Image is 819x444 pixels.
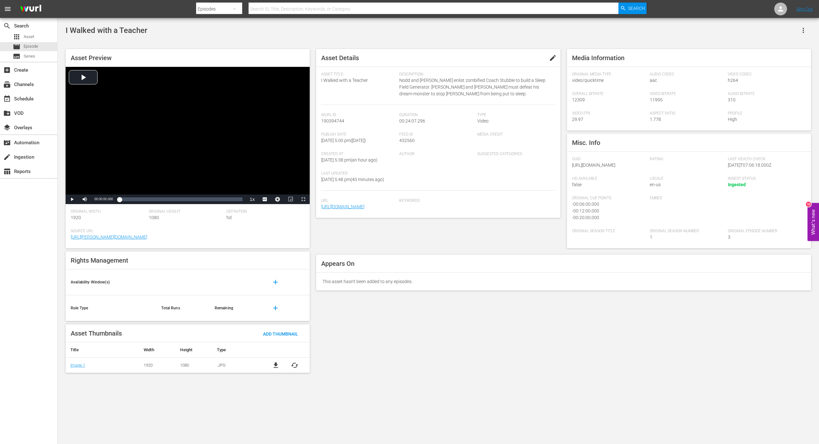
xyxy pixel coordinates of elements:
span: Ingested [728,182,746,187]
span: en-us [650,182,661,187]
span: Created At [321,152,396,157]
a: [URL][DOMAIN_NAME] [321,204,364,209]
span: video/quicktime [572,78,604,83]
span: Feed ID [399,132,474,137]
span: Channels [3,81,11,88]
span: Original Media Type [572,72,647,77]
span: Original Cue Points [572,196,647,201]
span: h264 [728,78,738,83]
th: Height [175,342,212,358]
span: 00:24:07.296 [399,118,425,123]
span: hd [227,215,232,220]
span: Episode [13,43,20,51]
span: [DATE] 5:00 pm ( [DATE] ) [321,138,366,143]
span: Source Url [71,229,301,234]
span: HD Available [572,176,647,181]
div: Video Player [66,67,310,204]
span: Author [399,152,474,157]
span: Appears On [321,260,354,267]
span: 1.778 [650,117,661,122]
span: Add Thumbnail [258,331,303,337]
span: Media Credit [477,132,552,137]
button: Mute [78,194,91,204]
span: Locale [650,176,725,181]
span: Rights Management [71,257,128,264]
th: Remaining [210,295,263,321]
span: Nodd and [PERSON_NAME] enlist zombified Coach Stubble to build a Sleep Field Generator. [PERSON_N... [399,77,552,97]
span: Last Health Check [728,157,803,162]
span: I Walked with a Teacher [66,26,147,35]
span: Audio Codec [650,72,725,77]
span: Ingestion [3,153,11,161]
span: 00:00:00.000 [94,197,113,201]
span: Series [24,53,35,59]
span: add [272,278,279,286]
span: add [272,304,279,312]
span: 190394744 [321,118,344,123]
button: Captions [258,194,271,204]
span: VOD [3,109,11,117]
div: Progress Bar [119,197,243,201]
th: Type [212,342,261,358]
button: cached [291,361,298,369]
span: Overall Bitrate [572,91,647,97]
span: Create [3,66,11,74]
img: ans4CAIJ8jUAAAAAAAAAAAAAAAAAAAAAAAAgQb4GAAAAAAAAAAAAAAAAAAAAAAAAJMjXAAAAAAAAAAAAAAAAAAAAAAAAgAT5G... [15,2,46,17]
th: Width [139,342,175,358]
span: 1920 [71,215,81,220]
span: Asset Title: [321,72,396,77]
td: .JPG [212,358,261,373]
button: Picture-in-Picture [284,194,297,204]
span: Media Information [572,54,624,62]
span: Asset [13,33,20,41]
span: [DATE] 5:48 pm ( 40 minutes ago ) [321,177,384,182]
th: Total Runs [156,295,209,321]
span: Aspect Ratio [650,111,725,116]
span: aac [650,78,657,83]
span: Episode [24,43,38,50]
button: Search [618,3,647,14]
span: Asset Thumbnails [71,329,122,337]
span: Search [628,3,645,14]
th: Title [66,342,139,358]
span: 12309 [572,97,585,102]
span: High [728,117,737,122]
span: [URL][DOMAIN_NAME] [572,163,615,168]
span: Search [3,22,11,30]
button: edit [545,50,561,66]
div: - 00:06:00.000 [572,201,647,208]
span: false [572,182,582,187]
span: Automation [3,139,11,147]
td: 1920 [139,358,175,373]
a: file_download [272,361,280,369]
button: add [268,274,283,290]
span: Misc. Info [572,139,600,147]
span: Description: [399,72,552,77]
span: Suggested Categories [477,152,552,157]
span: Video [477,118,489,123]
div: 10 [806,202,811,207]
button: Playback Rate [246,194,258,204]
span: Video FPS [572,111,647,116]
span: Embed [650,196,725,201]
button: Add Thumbnail [258,328,303,339]
a: Sign Out [796,6,813,12]
span: Asset Preview [71,54,112,62]
span: Ingest Status [728,176,803,181]
span: Series [13,52,20,60]
span: 29.97 [572,117,583,122]
span: Original Episode Number [728,229,803,234]
div: - 00:20:00.000 [572,214,647,221]
span: Publish Date [321,132,396,137]
span: Duration [399,113,474,118]
span: Profile [728,111,803,116]
span: Overlays [3,124,11,131]
span: Schedule [3,95,11,103]
button: Play [66,194,78,204]
div: This asset hasn't been added to any episodes. [316,273,811,290]
span: Wurl Id [321,113,396,118]
span: [DATE]T07:06:18.000Z [728,163,771,168]
button: Fullscreen [297,194,310,204]
th: Availability Window(s) [66,269,156,295]
span: 432560 [399,138,415,143]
